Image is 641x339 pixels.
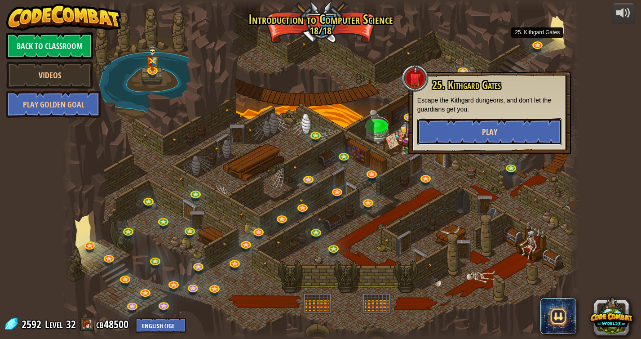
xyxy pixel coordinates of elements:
span: Play [482,126,497,138]
button: Adjust volume [612,4,635,25]
img: level-banner-multiplayer.png [146,45,159,71]
button: Play [417,118,562,145]
a: Back to Classroom [6,32,93,59]
a: Videos [6,62,93,89]
span: Level [45,317,63,332]
span: 25. Kithgard Gates [432,77,501,93]
p: Escape the Kithgard dungeons, and don't let the guardians get you. [417,96,562,114]
a: cb48500 [96,317,131,331]
img: CodeCombat - Learn how to code by playing a game [6,4,121,31]
a: Play Golden Goal [6,91,101,118]
span: 32 [66,317,76,331]
span: 2592 [22,317,44,331]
